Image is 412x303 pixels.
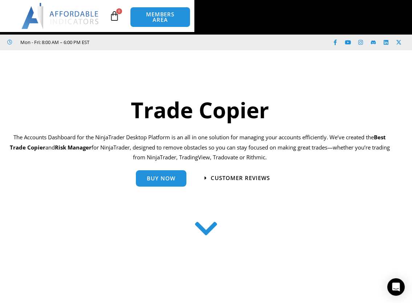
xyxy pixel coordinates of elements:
[130,7,190,27] a: MEMBERS AREA
[55,144,92,151] strong: Risk Manager
[138,12,183,23] span: MEMBERS AREA
[10,133,386,151] b: Best Trade Copier
[5,132,394,163] p: The Accounts Dashboard for the NinjaTrader Desktop Platform is an all in one solution for managin...
[205,175,270,181] a: Customer Reviews
[116,8,122,14] span: 0
[147,176,175,181] span: Buy Now
[21,3,100,29] img: LogoAI | Affordable Indicators – NinjaTrader
[98,5,130,27] a: 0
[5,95,394,125] h1: Trade Copier
[19,38,89,47] span: Mon - Fri: 8:00 AM – 6:00 PM EST
[211,175,270,181] span: Customer Reviews
[387,278,405,296] div: Open Intercom Messenger
[93,39,202,46] iframe: Customer reviews powered by Trustpilot
[136,170,186,187] a: Buy Now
